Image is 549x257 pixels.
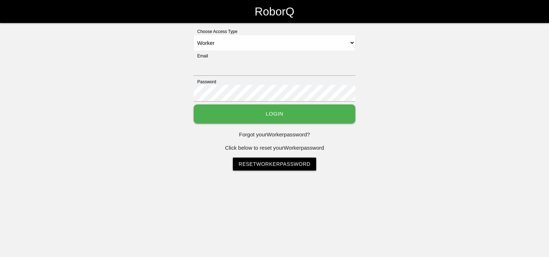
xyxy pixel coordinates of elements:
label: Password [194,79,216,85]
label: Email [194,53,208,59]
button: Login [194,104,355,123]
label: Choose Access Type [194,28,237,35]
p: Click below to reset your Worker password [194,144,355,152]
p: Forgot your Worker password? [194,131,355,139]
a: ResetWorkerPassword [233,158,316,170]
